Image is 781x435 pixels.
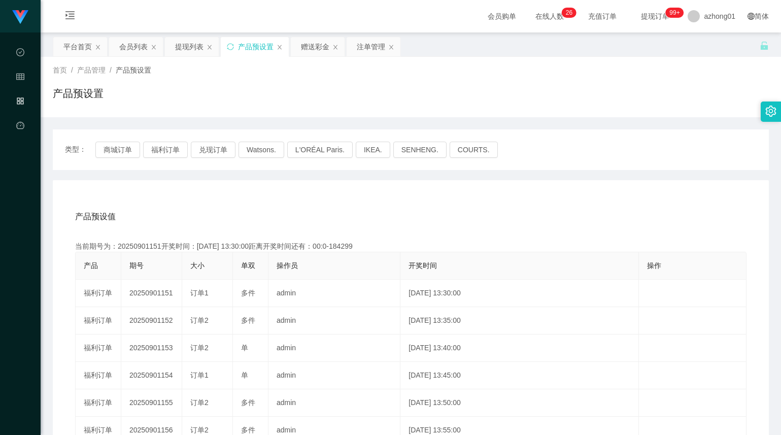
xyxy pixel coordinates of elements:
[450,142,498,158] button: COURTS.
[583,13,622,20] span: 充值订单
[207,44,213,50] i: 图标: close
[76,307,121,334] td: 福利订单
[357,37,385,56] div: 注单管理
[760,41,769,50] i: 图标: unlock
[63,37,92,56] div: 平台首页
[400,334,639,362] td: [DATE] 13:40:00
[190,316,209,324] span: 订单2
[239,142,284,158] button: Watsons.
[71,66,73,74] span: /
[84,261,98,270] span: 产品
[129,261,144,270] span: 期号
[748,13,755,20] i: 图标: global
[190,398,209,407] span: 订单2
[400,280,639,307] td: [DATE] 13:30:00
[562,8,576,18] sup: 26
[75,241,746,252] div: 当前期号为：20250901151开奖时间：[DATE] 13:30:00距离开奖时间还有：00:0-184299
[190,371,209,379] span: 订单1
[241,371,248,379] span: 单
[16,73,24,163] span: 会员管理
[765,106,776,117] i: 图标: setting
[65,142,95,158] span: 类型：
[121,334,182,362] td: 20250901153
[287,142,353,158] button: L'ORÉAL Paris.
[647,261,661,270] span: 操作
[76,362,121,389] td: 福利订单
[16,68,24,88] i: 图标: table
[16,92,24,113] i: 图标: appstore-o
[636,13,674,20] span: 提现订单
[110,66,112,74] span: /
[356,142,390,158] button: IKEA.
[241,426,255,434] span: 多件
[53,66,67,74] span: 首页
[241,261,255,270] span: 单双
[119,37,148,56] div: 会员列表
[277,44,283,50] i: 图标: close
[53,1,87,33] i: 图标: menu-unfold
[268,334,400,362] td: admin
[175,37,203,56] div: 提现列表
[277,261,298,270] span: 操作员
[400,362,639,389] td: [DATE] 13:45:00
[241,344,248,352] span: 单
[95,142,140,158] button: 商城订单
[190,426,209,434] span: 订单2
[12,10,28,24] img: logo.9652507e.png
[143,142,188,158] button: 福利订单
[121,280,182,307] td: 20250901151
[241,289,255,297] span: 多件
[16,44,24,64] i: 图标: check-circle-o
[268,307,400,334] td: admin
[190,261,205,270] span: 大小
[121,362,182,389] td: 20250901154
[530,13,569,20] span: 在线人数
[77,66,106,74] span: 产品管理
[268,389,400,417] td: admin
[121,389,182,417] td: 20250901155
[151,44,157,50] i: 图标: close
[191,142,235,158] button: 兑现订单
[53,86,104,101] h1: 产品预设置
[116,66,151,74] span: 产品预设置
[95,44,101,50] i: 图标: close
[190,344,209,352] span: 订单2
[227,43,234,50] i: 图标: sync
[400,307,639,334] td: [DATE] 13:35:00
[268,362,400,389] td: admin
[75,211,116,223] span: 产品预设值
[16,97,24,188] span: 产品管理
[569,8,572,18] p: 6
[566,8,569,18] p: 2
[400,389,639,417] td: [DATE] 13:50:00
[76,389,121,417] td: 福利订单
[241,398,255,407] span: 多件
[665,8,684,18] sup: 1044
[332,44,338,50] i: 图标: close
[268,280,400,307] td: admin
[190,289,209,297] span: 订单1
[16,116,24,218] a: 图标: dashboard平台首页
[409,261,437,270] span: 开奖时间
[393,142,447,158] button: SENHENG.
[16,49,24,139] span: 数据中心
[301,37,329,56] div: 赠送彩金
[238,37,274,56] div: 产品预设置
[388,44,394,50] i: 图标: close
[241,316,255,324] span: 多件
[76,280,121,307] td: 福利订单
[76,334,121,362] td: 福利订单
[121,307,182,334] td: 20250901152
